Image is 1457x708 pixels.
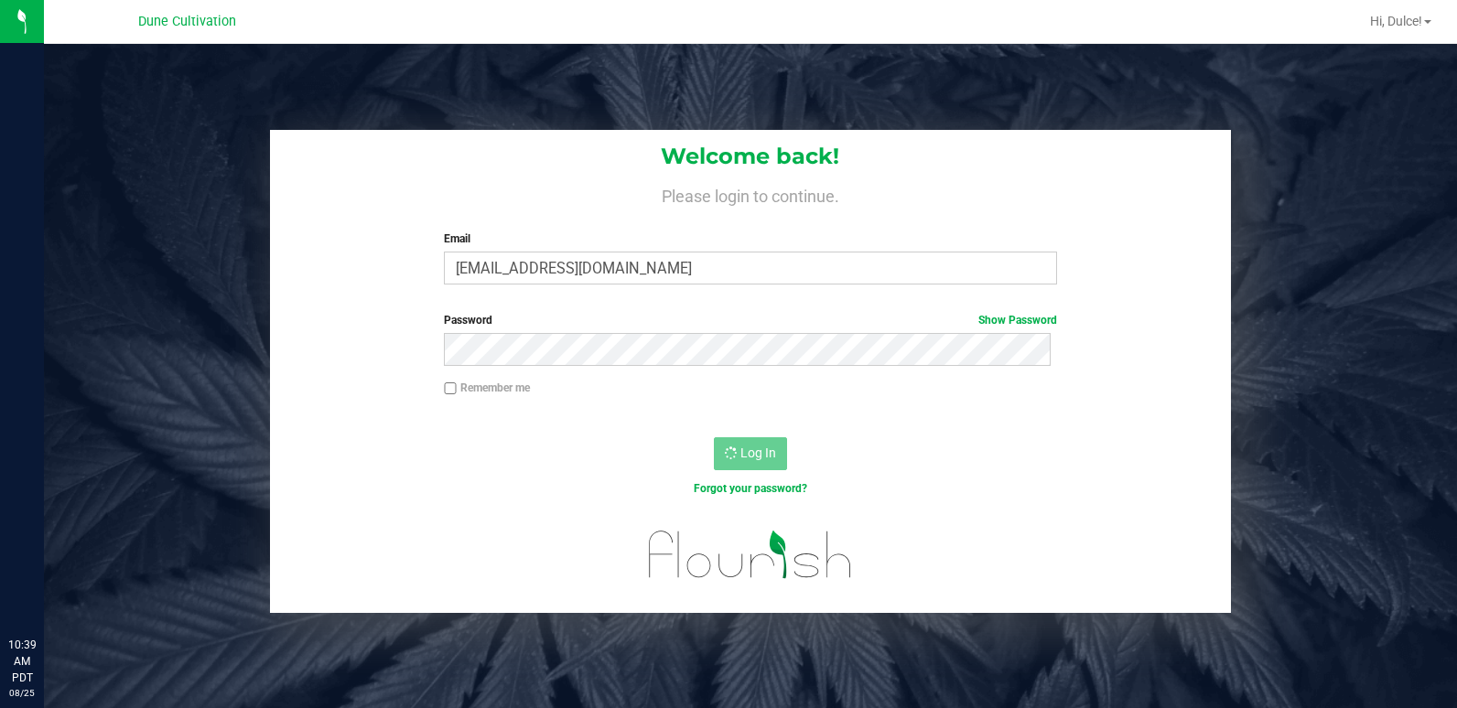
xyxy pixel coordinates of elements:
span: Log In [740,445,776,460]
button: Log In [714,437,787,470]
span: Dune Cultivation [138,14,236,29]
span: Hi, Dulce! [1370,14,1422,28]
label: Remember me [444,380,530,396]
h1: Welcome back! [270,145,1230,168]
a: Show Password [978,314,1057,327]
a: Forgot your password? [694,482,807,495]
h4: Please login to continue. [270,183,1230,205]
label: Email [444,231,1057,247]
span: Password [444,314,492,327]
p: 10:39 AM PDT [8,637,36,686]
input: Remember me [444,382,457,395]
img: flourish_logo.svg [631,516,870,593]
p: 08/25 [8,686,36,700]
